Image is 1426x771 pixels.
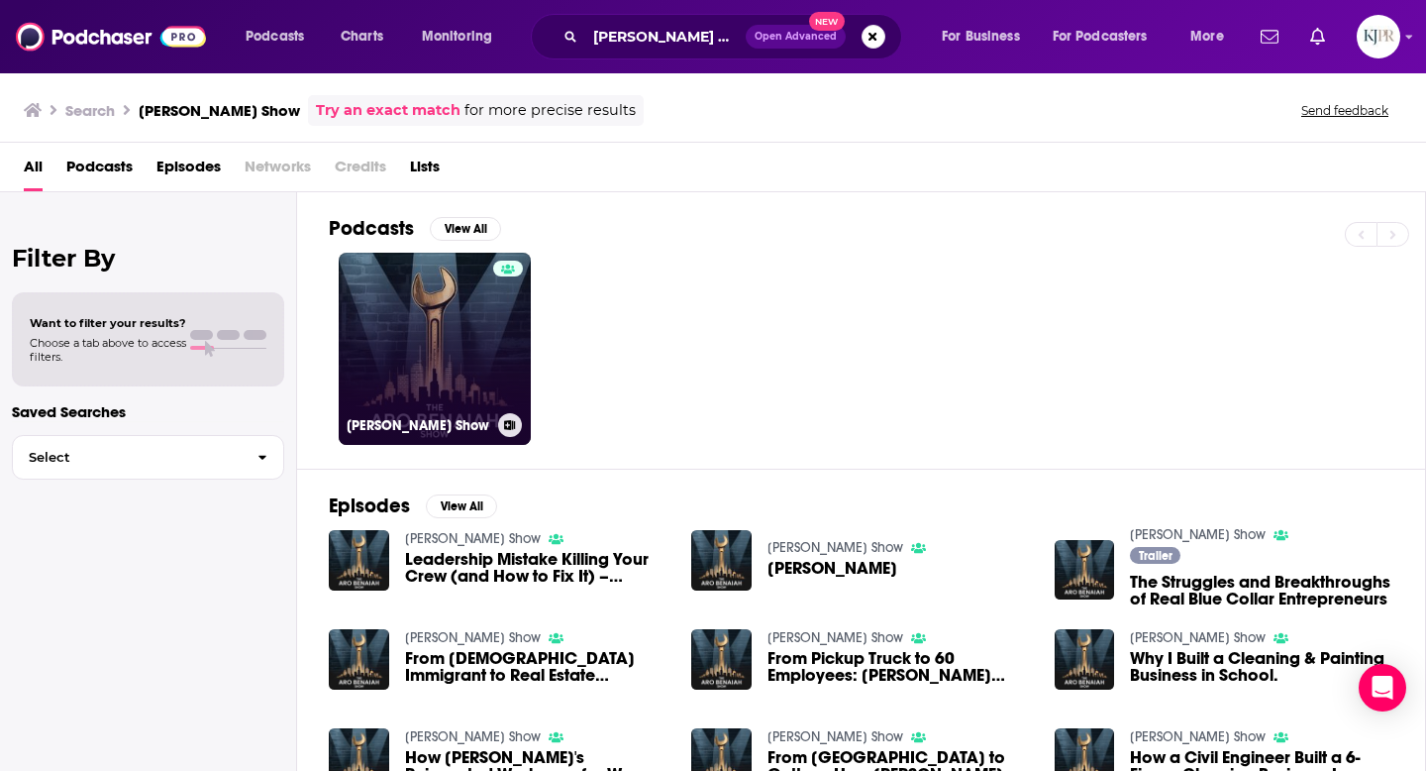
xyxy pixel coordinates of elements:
a: PodcastsView All [329,216,501,241]
a: Try an exact match [316,99,460,122]
span: New [809,12,845,31]
a: Aro Benaiah Show [767,539,903,556]
img: The Struggles and Breakthroughs of Real Blue Collar Entrepreneurs [1055,540,1115,601]
button: open menu [408,21,518,53]
div: Search podcasts, credits, & more... [550,14,921,59]
a: EpisodesView All [329,494,497,518]
a: Show notifications dropdown [1302,20,1333,54]
h2: Podcasts [329,216,414,241]
a: From Pickup Truck to 60 Employees: Nick Partington’s Blueprint for Trades Success [767,650,1031,684]
a: Episodes [156,151,221,191]
span: Podcasts [246,23,304,51]
a: Why I Built a Cleaning & Painting Business in School. [1130,650,1393,684]
a: Aro Benaiah Show [1130,629,1266,646]
button: open menu [1040,21,1176,53]
input: Search podcasts, credits, & more... [585,21,746,53]
img: Leadership Mistake Killing Your Crew (and How to Fix It) – Tracy Austin on The Aro Benaiah Show [329,530,389,591]
h2: Filter By [12,244,284,273]
span: for more precise results [464,99,636,122]
a: The Struggles and Breakthroughs of Real Blue Collar Entrepreneurs [1130,574,1393,607]
button: Open AdvancedNew [746,25,846,49]
span: Networks [245,151,311,191]
a: Aro Benaiah Show [405,728,541,745]
img: From Pickup Truck to 60 Employees: Nick Partington’s Blueprint for Trades Success [691,629,752,690]
button: open menu [232,21,330,53]
span: For Podcasters [1053,23,1148,51]
button: Send feedback [1295,102,1394,119]
a: Lists [410,151,440,191]
h3: [PERSON_NAME] Show [139,101,300,120]
a: Aro Benaiah Show [1130,728,1266,745]
span: Monitoring [422,23,492,51]
a: Aro Benaiah Show [1130,526,1266,543]
a: Aro Benaiah Show [767,728,903,745]
button: open menu [1176,21,1249,53]
a: [PERSON_NAME] Show [339,253,531,445]
span: Trailer [1139,550,1172,562]
span: Select [13,451,242,464]
img: Jame Kell [691,530,752,591]
button: View All [426,495,497,518]
div: Open Intercom Messenger [1359,664,1406,712]
span: For Business [942,23,1020,51]
span: Credits [335,151,386,191]
span: Logged in as KJPRpodcast [1357,15,1400,58]
button: Show profile menu [1357,15,1400,58]
p: Saved Searches [12,402,284,421]
a: All [24,151,43,191]
a: Podcasts [66,151,133,191]
a: Aro Benaiah Show [405,530,541,547]
span: [PERSON_NAME] [767,560,897,577]
span: Open Advanced [755,32,837,42]
span: Choose a tab above to access filters. [30,336,186,364]
a: Jame Kell [767,560,897,577]
span: Leadership Mistake Killing Your Crew (and How to Fix It) – [PERSON_NAME] on The [PERSON_NAME] Show [405,551,668,585]
img: Why I Built a Cleaning & Painting Business in School. [1055,629,1115,690]
button: View All [430,217,501,241]
a: From Cuban Immigrant to Real Estate Visionary | Gladys Margarita Diaz on Empowering Tradespeople. [405,650,668,684]
span: Charts [341,23,383,51]
span: From [DEMOGRAPHIC_DATA] Immigrant to Real Estate Visionary | [PERSON_NAME] on Empowering Tradespe... [405,650,668,684]
span: More [1190,23,1224,51]
h3: [PERSON_NAME] Show [347,417,490,434]
h2: Episodes [329,494,410,518]
a: Aro Benaiah Show [767,629,903,646]
button: Select [12,435,284,480]
a: Show notifications dropdown [1253,20,1286,54]
button: open menu [928,21,1045,53]
a: Charts [328,21,395,53]
img: User Profile [1357,15,1400,58]
span: From Pickup Truck to 60 Employees: [PERSON_NAME] Blueprint for Trades Success [767,650,1031,684]
a: Aro Benaiah Show [405,629,541,646]
h3: Search [65,101,115,120]
span: Want to filter your results? [30,316,186,330]
img: From Cuban Immigrant to Real Estate Visionary | Gladys Margarita Diaz on Empowering Tradespeople. [329,629,389,690]
img: Podchaser - Follow, Share and Rate Podcasts [16,18,206,55]
a: Leadership Mistake Killing Your Crew (and How to Fix It) – Tracy Austin on The Aro Benaiah Show [405,551,668,585]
